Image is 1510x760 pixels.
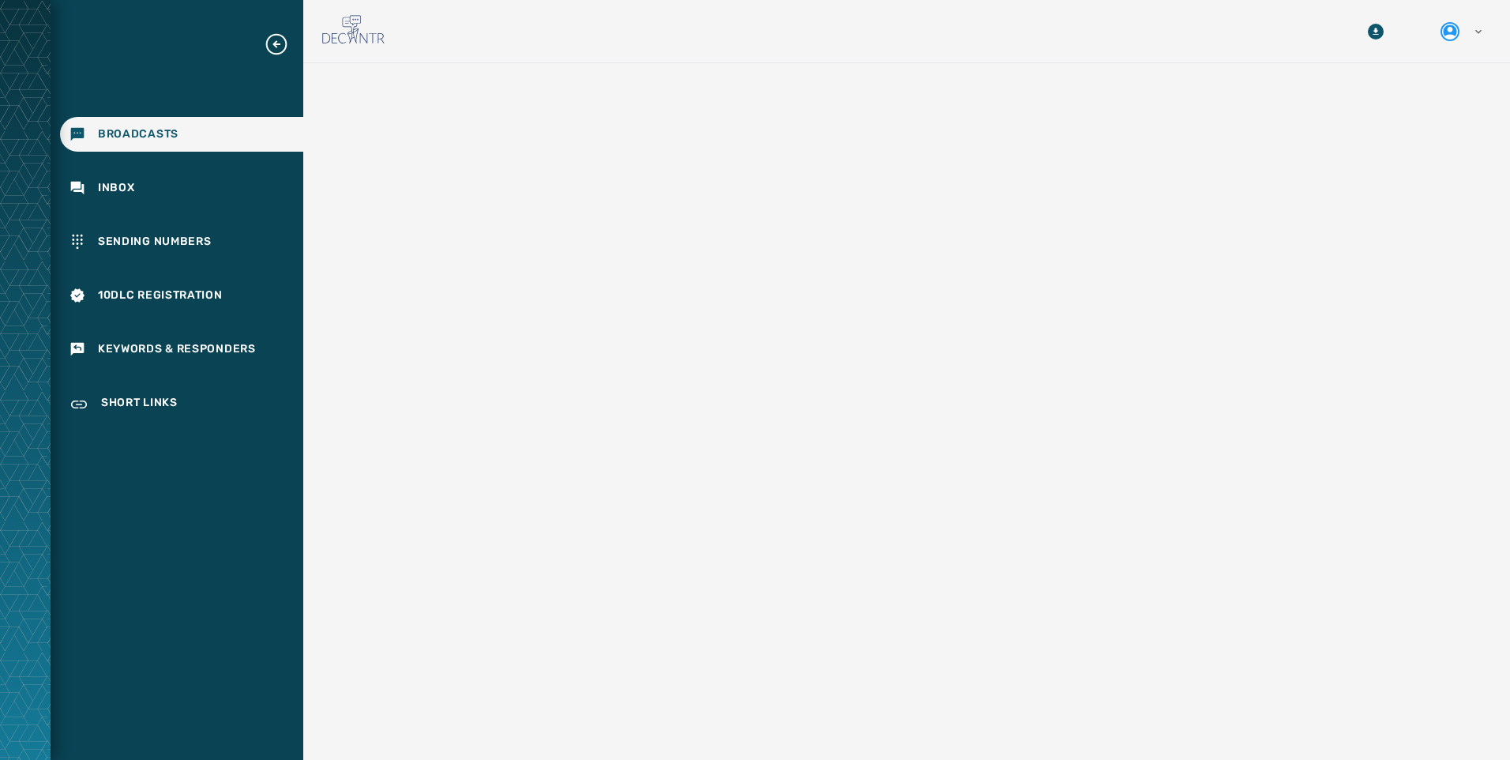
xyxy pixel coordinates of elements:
[98,288,223,303] span: 10DLC Registration
[60,386,303,423] a: Navigate to Short Links
[60,224,303,259] a: Navigate to Sending Numbers
[98,234,212,250] span: Sending Numbers
[264,32,302,57] button: Expand sub nav menu
[101,395,178,414] span: Short Links
[1434,16,1491,47] button: User settings
[60,332,303,367] a: Navigate to Keywords & Responders
[60,278,303,313] a: Navigate to 10DLC Registration
[60,171,303,205] a: Navigate to Inbox
[98,180,135,196] span: Inbox
[98,341,256,357] span: Keywords & Responders
[60,117,303,152] a: Navigate to Broadcasts
[98,126,178,142] span: Broadcasts
[1362,17,1390,46] button: Download Menu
